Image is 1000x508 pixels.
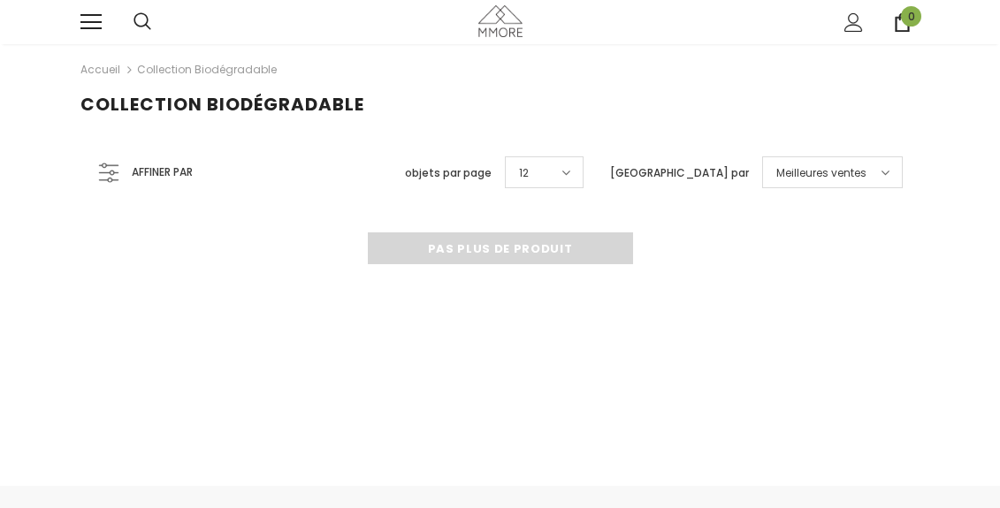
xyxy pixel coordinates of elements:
[893,13,912,32] a: 0
[80,59,120,80] a: Accueil
[776,164,866,182] span: Meilleures ventes
[405,164,492,182] label: objets par page
[519,164,529,182] span: 12
[80,92,364,117] span: Collection biodégradable
[901,6,921,27] span: 0
[137,62,277,77] a: Collection biodégradable
[478,5,523,36] img: Cas MMORE
[610,164,749,182] label: [GEOGRAPHIC_DATA] par
[132,163,193,182] span: Affiner par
